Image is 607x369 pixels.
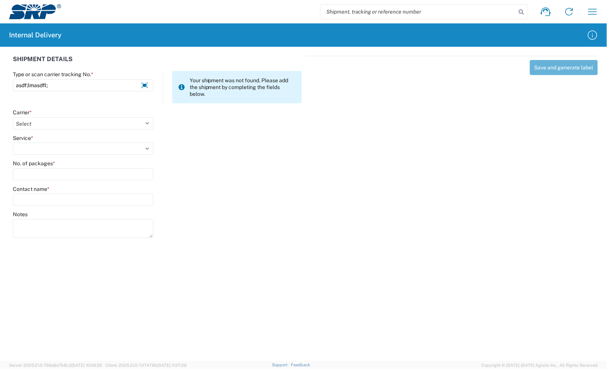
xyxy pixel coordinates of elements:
label: Notes [13,211,28,218]
a: Feedback [291,363,310,367]
label: No. of packages [13,160,55,167]
span: Server: 2025.21.0-769a9a7b8c3 [9,363,102,367]
span: Client: 2025.21.0-7d7479b [105,363,187,367]
label: Contact name [13,186,49,192]
img: srp [9,4,61,19]
label: Type or scan carrier tracking No. [13,71,93,78]
label: Carrier [13,109,32,116]
span: [DATE] 10:09:35 [71,363,102,367]
div: SHIPMENT DETAILS [13,56,302,71]
span: Copyright © [DATE]-[DATE] Agistix Inc., All Rights Reserved [482,362,598,369]
label: Service [13,135,33,141]
input: Shipment, tracking or reference number [321,5,516,19]
span: [DATE] 11:37:29 [157,363,187,367]
a: Support [272,363,291,367]
span: Your shipment was not found. Please add the shipment by completing the fields below. [190,77,296,97]
h2: Internal Delivery [9,31,62,40]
